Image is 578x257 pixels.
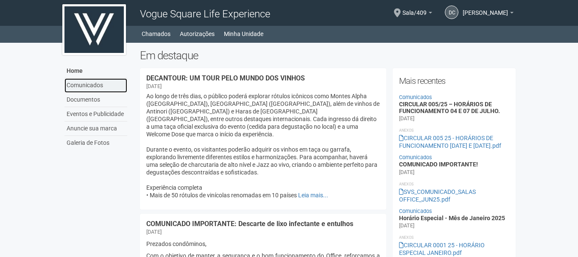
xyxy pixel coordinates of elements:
[399,154,432,160] a: Comunicados
[146,83,162,90] div: [DATE]
[399,222,414,229] div: [DATE]
[399,215,505,221] a: Horário Especial - Mês de Janeiro 2025
[64,64,127,78] a: Home
[399,94,432,100] a: Comunicados
[64,93,127,107] a: Documentos
[64,122,127,136] a: Anuncie sua marca
[463,1,508,16] span: Dilson Christiano Gomes
[62,4,126,55] img: logo.jpg
[140,49,516,62] h2: Em destaque
[399,75,510,87] h2: Mais recentes
[146,92,380,199] p: Ao longo de três dias, o público poderá explorar rótulos icônicos como Montes Alpha ([GEOGRAPHIC_...
[64,107,127,122] a: Eventos e Publicidade
[146,240,380,248] p: Prezados condôminos,
[146,74,305,82] a: DECANTOUR: UM TOUR PELO MUNDO DOS VINHOS
[402,1,427,16] span: Sala/409
[146,220,353,228] a: COMUNICADO IMPORTANTE: Descarte de lixo infectante e entulhos
[399,115,414,122] div: [DATE]
[399,188,476,203] a: SVS_COMUNICADO_SALAS OFFICE_JUN25.pdf
[399,242,485,256] a: CIRCULAR 0001 25 - HORÁRIO ESPECIAL JANEIRO.pdf
[399,169,414,176] div: [DATE]
[140,8,270,20] span: Vogue Square Life Experience
[224,28,263,40] a: Minha Unidade
[180,28,215,40] a: Autorizações
[64,78,127,93] a: Comunicados
[399,101,500,114] a: CIRCULAR 005/25 – HORÁRIOS DE FUNCIONAMENTO 04 E 07 DE JULHO.
[399,127,510,134] li: Anexos
[399,135,501,149] a: CIRCULAR 005 25 - HORÁRIOS DE FUNCIONAMENTO [DATE] E [DATE].pdf
[445,6,458,19] a: DC
[399,208,432,214] a: Comunicados
[142,28,170,40] a: Chamados
[298,192,328,199] a: Leia mais...
[146,228,162,236] div: [DATE]
[64,136,127,150] a: Galeria de Fotos
[399,161,478,168] a: COMUNICADO IMPORTANTE!
[399,180,510,188] li: Anexos
[402,11,432,17] a: Sala/409
[399,234,510,241] li: Anexos
[463,11,514,17] a: [PERSON_NAME]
